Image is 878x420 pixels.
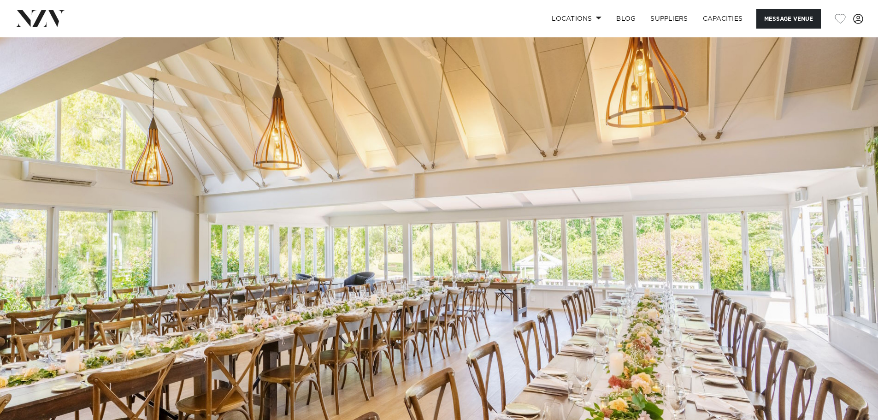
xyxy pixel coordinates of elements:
a: Capacities [695,9,750,29]
a: SUPPLIERS [643,9,695,29]
button: Message Venue [756,9,821,29]
a: BLOG [609,9,643,29]
a: Locations [544,9,609,29]
img: nzv-logo.png [15,10,65,27]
